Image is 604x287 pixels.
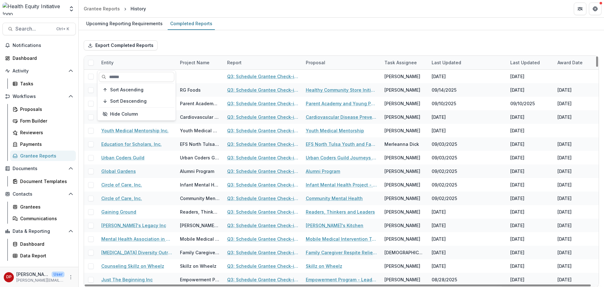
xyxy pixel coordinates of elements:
[13,68,66,74] span: Activity
[180,236,220,242] div: Mobile Medical Intervention Team (MMIT)
[432,73,446,80] div: [DATE]
[557,209,572,215] div: [DATE]
[557,195,572,202] div: [DATE]
[227,222,298,229] a: Q3: Schedule Grantee Check-in with [PERSON_NAME]
[506,97,554,110] div: 09/10/2025
[428,59,465,66] div: Last Updated
[16,271,49,278] p: [PERSON_NAME]
[506,56,554,69] div: Last Updated
[13,55,71,61] div: Dashboard
[227,100,298,107] a: Q3: Schedule Grantee Check-in with [PERSON_NAME]
[99,96,174,106] button: Sort Descending
[506,164,554,178] div: [DATE]
[384,249,424,256] div: [DEMOGRAPHIC_DATA] [PERSON_NAME]
[557,100,572,107] div: [DATE]
[506,205,554,219] div: [DATE]
[557,87,572,93] div: [DATE]
[6,275,12,279] div: Dr. Janel Pasley
[101,249,172,256] a: [MEDICAL_DATA] Diversity Outreach Services Inc
[554,56,601,69] div: Award Date
[101,236,172,242] a: Mental Health Association in Tulsa dba Mental Health Association [US_STATE]
[98,59,117,66] div: Entity
[99,85,174,95] button: Sort Ascending
[384,263,420,269] div: [PERSON_NAME]
[557,236,572,242] div: [DATE]
[506,259,554,273] div: [DATE]
[384,114,420,120] div: [PERSON_NAME]
[180,127,220,134] div: Youth Medical Mentorship
[306,114,377,120] a: Cardiovascular Disease Prevention among [DEMOGRAPHIC_DATA] in [GEOGRAPHIC_DATA] and [GEOGRAPHIC_D...
[384,181,420,188] div: [PERSON_NAME]
[384,127,420,134] div: [PERSON_NAME]
[384,100,420,107] div: [PERSON_NAME]
[99,109,174,119] button: Hide Column
[506,219,554,232] div: [DATE]
[506,151,554,164] div: [DATE]
[506,178,554,192] div: [DATE]
[306,263,342,269] a: Skillz on Wheelz
[432,127,446,134] div: [DATE]
[15,26,53,32] span: Search...
[554,59,586,66] div: Award Date
[180,168,214,175] div: Alumni Program
[227,249,298,256] a: Q3: Schedule Grantee Check-in with [PERSON_NAME]
[557,168,572,175] div: [DATE]
[557,222,572,229] div: [DATE]
[13,94,66,99] span: Workflows
[557,249,572,256] div: [DATE]
[384,87,420,93] div: [PERSON_NAME]
[306,181,377,188] a: Infant Mental Health Project - [GEOGRAPHIC_DATA]
[381,59,421,66] div: Task Assignee
[101,209,136,215] a: Gaining Ground
[3,40,76,50] button: Notifications
[227,209,298,215] a: Q3: Schedule Grantee Check-in with [PERSON_NAME]
[81,4,148,13] nav: breadcrumb
[306,87,377,93] a: Healthy Community Store Initiative - RG Foods - 350000 - [DATE]
[506,137,554,151] div: [DATE]
[574,3,586,15] button: Partners
[10,104,76,114] a: Proposals
[384,222,420,229] div: [PERSON_NAME]
[176,56,223,69] div: Project Name
[506,59,544,66] div: Last Updated
[302,59,329,66] div: Proposal
[101,127,169,134] a: Youth Medical Mentorship Inc.
[176,59,213,66] div: Project Name
[67,3,76,15] button: Open entity switcher
[180,114,220,120] div: Cardiovascular Disease Prevention among [DEMOGRAPHIC_DATA] in [GEOGRAPHIC_DATA] and [GEOGRAPHIC_D...
[557,276,572,283] div: [DATE]
[557,154,572,161] div: [DATE]
[432,154,457,161] div: 09/03/2025
[227,181,298,188] a: Q3: Schedule Grantee Check-in with [PERSON_NAME]
[306,222,363,229] a: [PERSON_NAME]'s Kitchen
[180,209,220,215] div: Readers, Thinkers and Leaders
[67,273,75,281] button: More
[13,229,66,234] span: Data & Reporting
[223,56,302,69] div: Report
[101,263,164,269] a: Counseling Skillz on Wheelz
[10,213,76,224] a: Communications
[384,195,420,202] div: [PERSON_NAME]
[131,5,146,12] div: History
[101,276,153,283] a: Just The Beginning Inc
[227,276,298,283] a: Q3: Schedule Grantee Check-in with [PERSON_NAME]
[432,141,457,147] div: 09/03/2025
[306,100,377,107] a: Parent Academy and Young Parent Advisory Board
[10,176,76,187] a: Document Templates
[306,127,364,134] a: Youth Medical Mentorship
[227,154,298,161] a: Q3: Schedule Grantee Check-in with [PERSON_NAME]
[432,168,457,175] div: 09/02/2025
[13,166,66,171] span: Documents
[432,100,456,107] div: 09/10/2025
[227,263,298,269] a: Q3: Schedule Grantee Check-in with [PERSON_NAME]
[432,209,446,215] div: [DATE]
[506,83,554,97] div: [DATE]
[180,222,220,229] div: [PERSON_NAME]'s Kitchen
[384,276,420,283] div: [PERSON_NAME]
[384,141,419,147] div: Merleanna Dick
[20,252,71,259] div: Data Report
[302,56,381,69] div: Proposal
[3,91,76,101] button: Open Workflows
[432,87,456,93] div: 09/14/2025
[110,87,143,93] span: Sort Ascending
